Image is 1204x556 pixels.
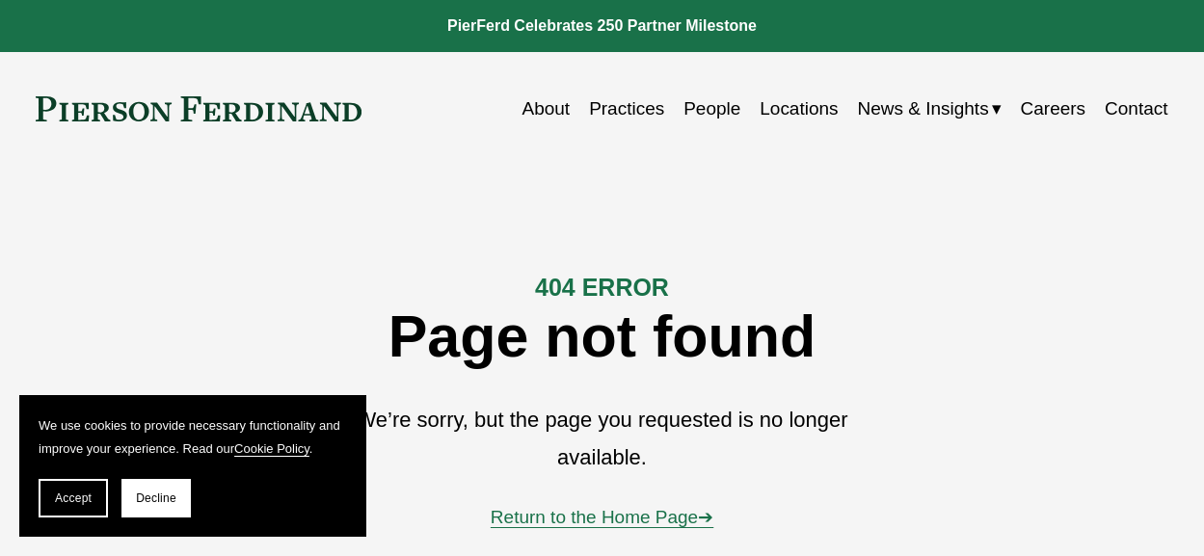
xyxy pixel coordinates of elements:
[136,491,176,505] span: Decline
[1021,91,1086,127] a: Careers
[698,507,713,527] span: ➔
[760,91,838,127] a: Locations
[39,479,108,517] button: Accept
[55,491,92,505] span: Accept
[535,274,669,301] strong: 404 ERROR
[683,91,740,127] a: People
[225,304,979,371] h1: Page not found
[858,93,989,125] span: News & Insights
[19,395,366,537] section: Cookie banner
[319,401,885,477] p: We’re sorry, but the page you requested is no longer available.
[1105,91,1167,127] a: Contact
[39,414,347,460] p: We use cookies to provide necessary functionality and improve your experience. Read our .
[589,91,664,127] a: Practices
[858,91,1002,127] a: folder dropdown
[522,91,571,127] a: About
[234,441,309,456] a: Cookie Policy
[121,479,191,517] button: Decline
[491,507,713,527] a: Return to the Home Page➔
